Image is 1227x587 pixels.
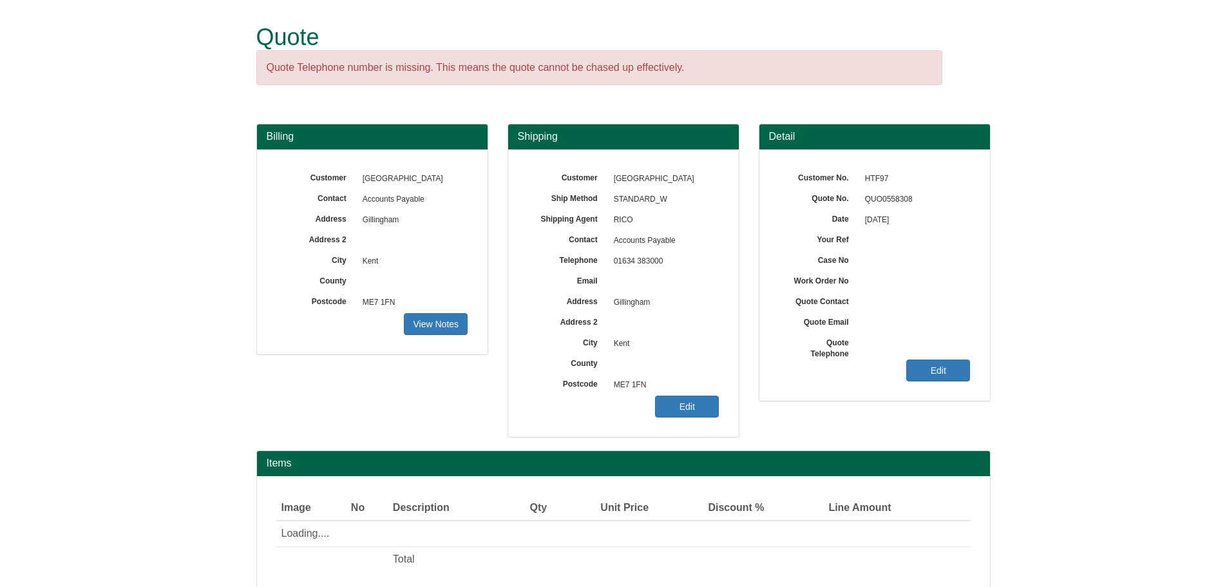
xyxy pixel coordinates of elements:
[654,496,770,521] th: Discount %
[356,189,468,210] span: Accounts Payable
[769,131,980,142] h3: Detail
[276,189,356,204] label: Contact
[779,251,859,266] label: Case No
[276,293,356,307] label: Postcode
[607,251,719,272] span: 01634 383000
[779,334,859,360] label: Quote Telephone
[276,496,346,521] th: Image
[779,189,859,204] label: Quote No.
[528,293,607,307] label: Address
[256,24,942,50] h1: Quote
[356,251,468,272] span: Kent
[388,547,504,572] td: Total
[859,169,971,189] span: HTF97
[779,293,859,307] label: Quote Contact
[276,521,897,546] td: Loading....
[528,375,607,390] label: Postcode
[528,169,607,184] label: Customer
[276,210,356,225] label: Address
[607,293,719,313] span: Gillingham
[267,131,478,142] h3: Billing
[655,396,719,418] a: Edit
[518,131,729,142] h3: Shipping
[528,354,607,369] label: County
[552,496,654,521] th: Unit Price
[356,169,468,189] span: [GEOGRAPHIC_DATA]
[607,375,719,396] span: ME7 1FN
[356,210,468,231] span: Gillingham
[276,169,356,184] label: Customer
[906,360,970,381] a: Edit
[528,334,607,349] label: City
[276,251,356,266] label: City
[356,293,468,313] span: ME7 1FN
[528,313,607,328] label: Address 2
[607,231,719,251] span: Accounts Payable
[607,189,719,210] span: STANDARD_W
[346,496,388,521] th: No
[404,313,468,335] a: View Notes
[770,496,897,521] th: Line Amount
[779,313,859,328] label: Quote Email
[779,210,859,225] label: Date
[859,189,971,210] span: QUO0558308
[528,251,607,266] label: Telephone
[607,210,719,231] span: RICO
[607,169,719,189] span: [GEOGRAPHIC_DATA]
[859,210,971,231] span: [DATE]
[528,272,607,287] label: Email
[388,496,504,521] th: Description
[779,231,859,245] label: Your Ref
[504,496,552,521] th: Qty
[528,189,607,204] label: Ship Method
[276,231,356,245] label: Address 2
[528,210,607,225] label: Shipping Agent
[256,50,942,86] div: Quote Telephone number is missing. This means the quote cannot be chased up effectively.
[528,231,607,245] label: Contact
[779,272,859,287] label: Work Order No
[276,272,356,287] label: County
[607,334,719,354] span: Kent
[267,457,980,469] h2: Items
[779,169,859,184] label: Customer No.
